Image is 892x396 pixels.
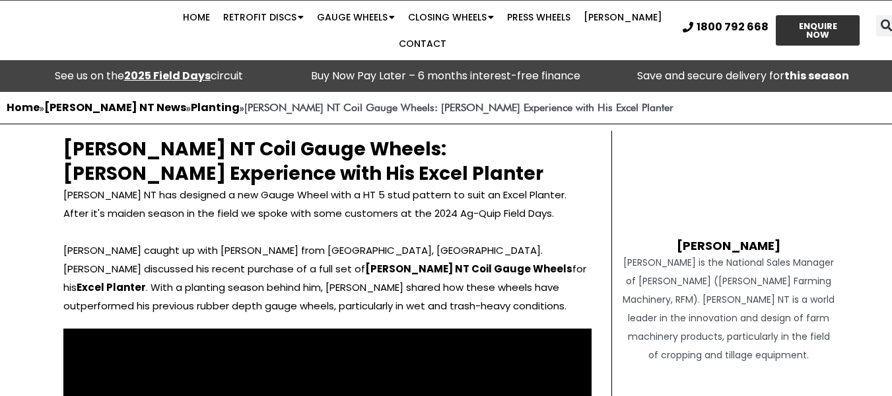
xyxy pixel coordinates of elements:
a: Planting [191,100,240,115]
a: Closing Wheels [401,4,500,30]
b: [PERSON_NAME] NT Coil Gauge Wheels [365,262,572,276]
nav: Menu [173,4,673,57]
a: 1800 792 668 [683,22,769,32]
div: [PERSON_NAME] is the National Sales Manager of [PERSON_NAME] ([PERSON_NAME] Farming Machinery, RF... [622,253,836,364]
b: Excel Planter [77,280,146,294]
a: Retrofit Discs [217,4,310,30]
div: See us on the circuit [7,67,291,85]
span: » » » [7,101,673,114]
p: Buy Now Pay Later – 6 months interest-free finance [304,67,588,85]
a: Home [7,100,40,115]
h4: [PERSON_NAME] [622,225,836,253]
a: Gauge Wheels [310,4,401,30]
p: [PERSON_NAME] NT has designed a new Gauge Wheel with a HT 5 stud pattern to suit an Excel Planter... [63,186,592,223]
img: Ryan NT logo [40,10,172,51]
a: Home [176,4,217,30]
a: [PERSON_NAME] NT News [44,100,186,115]
strong: this season [784,68,849,83]
h2: [PERSON_NAME] NT Coil Gauge Wheels: [PERSON_NAME] Experience with His Excel Planter [63,138,592,186]
p: Save and secure delivery for [601,67,885,85]
p: [PERSON_NAME] caught up with [PERSON_NAME] from [GEOGRAPHIC_DATA], [GEOGRAPHIC_DATA]. [PERSON_NAM... [63,241,592,315]
a: 2025 Field Days [124,68,211,83]
a: [PERSON_NAME] [577,4,669,30]
a: Contact [392,30,453,57]
a: ENQUIRE NOW [776,15,860,46]
span: 1800 792 668 [697,22,769,32]
strong: [PERSON_NAME] NT Coil Gauge Wheels: [PERSON_NAME] Experience with His Excel Planter [244,101,673,114]
span: ENQUIRE NOW [788,22,848,39]
a: Press Wheels [500,4,577,30]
